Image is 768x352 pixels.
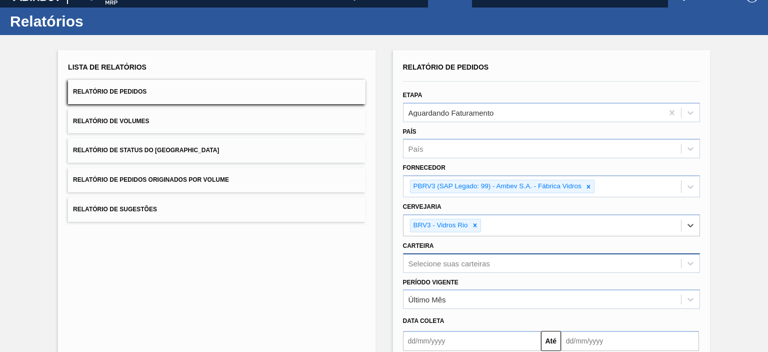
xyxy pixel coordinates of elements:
button: Relatório de Sugestões [68,197,365,222]
span: Relatório de Pedidos Originados por Volume [73,176,229,183]
span: Data coleta [403,317,444,324]
span: Relatório de Volumes [73,118,149,125]
span: Lista de Relatórios [68,63,146,71]
button: Relatório de Status do [GEOGRAPHIC_DATA] [68,138,365,163]
button: Até [541,331,561,351]
label: Período Vigente [403,279,458,286]
input: dd/mm/yyyy [403,331,541,351]
button: Relatório de Pedidos [68,80,365,104]
div: Selecione suas carteiras [408,259,490,267]
div: BRV3 - Vidros Rio [410,219,469,232]
label: País [403,128,416,135]
label: Etapa [403,92,422,99]
div: País [408,145,423,153]
div: Aguardando Faturamento [408,108,494,117]
input: dd/mm/yyyy [561,331,699,351]
label: Cervejaria [403,203,441,210]
button: Relatório de Volumes [68,109,365,134]
span: Relatório de Sugestões [73,206,157,213]
span: Relatório de Pedidos [403,63,489,71]
span: Relatório de Status do [GEOGRAPHIC_DATA] [73,147,219,154]
div: Último Mês [408,295,446,304]
div: PBRV3 (SAP Legado: 99) - Ambev S.A. - Fábrica Vidros [410,180,583,193]
span: Relatório de Pedidos [73,88,146,95]
button: Relatório de Pedidos Originados por Volume [68,168,365,192]
h1: Relatórios [10,16,187,27]
label: Carteira [403,242,434,249]
label: Fornecedor [403,164,445,171]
